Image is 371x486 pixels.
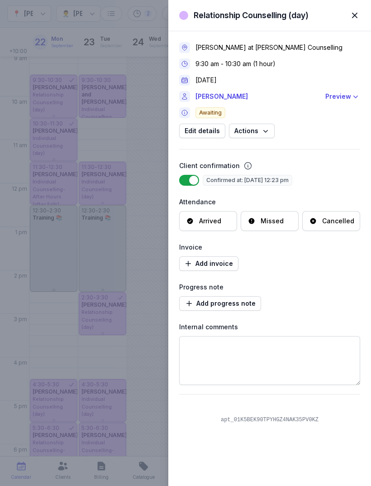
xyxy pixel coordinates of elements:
[195,76,217,85] div: [DATE]
[261,217,284,226] div: Missed
[195,59,276,68] div: 9:30 am - 10:30 am (1 hour)
[234,125,269,136] span: Actions
[229,124,275,138] button: Actions
[179,124,225,138] button: Edit details
[325,91,360,102] button: Preview
[179,322,360,332] div: Internal comments
[179,197,360,207] div: Attendance
[185,258,233,269] span: Add invoice
[179,282,360,293] div: Progress note
[195,107,225,118] span: Awaiting
[194,10,309,21] div: Relationship Counselling (day)
[195,91,320,102] a: [PERSON_NAME]
[199,217,221,226] div: Arrived
[179,242,360,253] div: Invoice
[322,217,354,226] div: Cancelled
[195,43,342,52] div: [PERSON_NAME] at [PERSON_NAME] Counselling
[325,91,351,102] div: Preview
[185,298,256,309] span: Add progress note
[203,175,292,186] span: Confirmed at: [DATE] 12:23 pm
[185,125,220,136] span: Edit details
[217,416,322,423] div: apt_01K5BEK90TPYHGZ4NAK35PV0KZ
[179,160,240,171] div: Client confirmation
